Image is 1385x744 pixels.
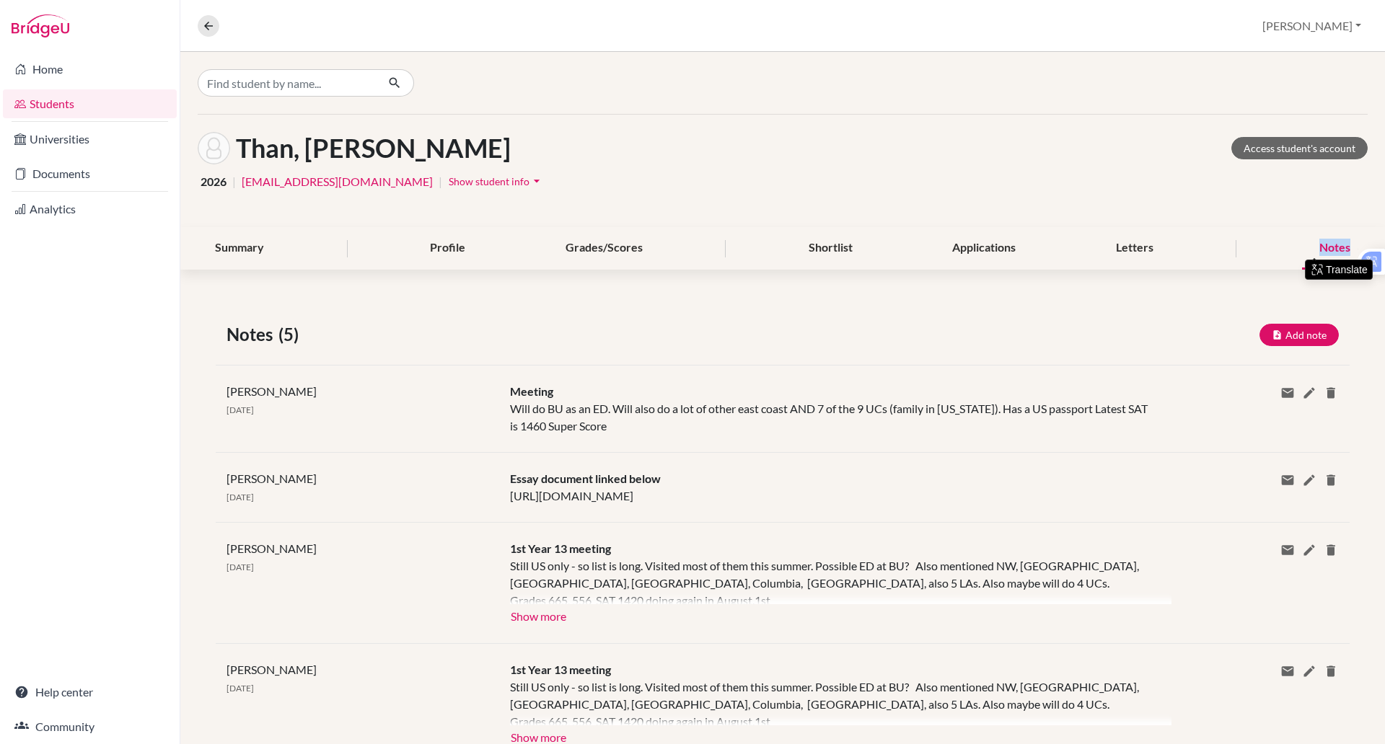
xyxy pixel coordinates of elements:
[1302,227,1368,270] div: Notes
[529,174,544,188] i: arrow_drop_down
[510,604,567,626] button: Show more
[3,712,177,741] a: Community
[227,683,254,694] span: [DATE]
[12,14,69,37] img: Bridge-U
[448,170,545,192] button: Show student infoarrow_drop_down
[198,69,377,97] input: Find student by name...
[236,133,511,164] h1: Than, [PERSON_NAME]
[1099,227,1171,270] div: Letters
[510,663,611,676] span: 1st Year 13 meeting
[3,159,177,188] a: Documents
[227,663,317,676] span: [PERSON_NAME]
[3,195,177,223] a: Analytics
[510,557,1150,604] div: Still US only - so list is long. Visited most of them this summer. Possible ED at BU? Also mentio...
[413,227,483,270] div: Profile
[510,384,553,398] span: Meeting
[198,227,281,270] div: Summary
[935,227,1033,270] div: Applications
[227,384,317,398] span: [PERSON_NAME]
[227,492,254,502] span: [DATE]
[3,89,177,118] a: Students
[227,471,317,485] span: [PERSON_NAME]
[3,55,177,84] a: Home
[3,678,177,707] a: Help center
[1231,137,1368,159] a: Access student's account
[510,541,611,555] span: 1st Year 13 meeting
[242,173,433,190] a: [EMAIL_ADDRESS][DOMAIN_NAME]
[227,322,278,347] span: Notes
[227,562,254,572] span: [DATE]
[227,541,317,555] span: [PERSON_NAME]
[449,175,529,187] span: Show student info
[201,173,227,190] span: 2026
[439,173,442,190] span: |
[232,173,236,190] span: |
[1256,12,1368,40] button: [PERSON_NAME]
[198,132,230,164] img: Trong Dan Thy Than's avatar
[3,125,177,154] a: Universities
[278,322,304,347] span: (5)
[548,227,660,270] div: Grades/Scores
[499,470,1161,505] div: [URL][DOMAIN_NAME]
[227,404,254,415] span: [DATE]
[791,227,870,270] div: Shortlist
[499,383,1161,435] div: Will do BU as an ED. Will also do a lot of other east coast AND 7 of the 9 UCs (family in [US_STA...
[510,471,661,485] span: Essay document linked below
[510,678,1150,725] div: Still US only - so list is long. Visited most of them this summer. Possible ED at BU? Also mentio...
[1259,324,1339,346] button: Add note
